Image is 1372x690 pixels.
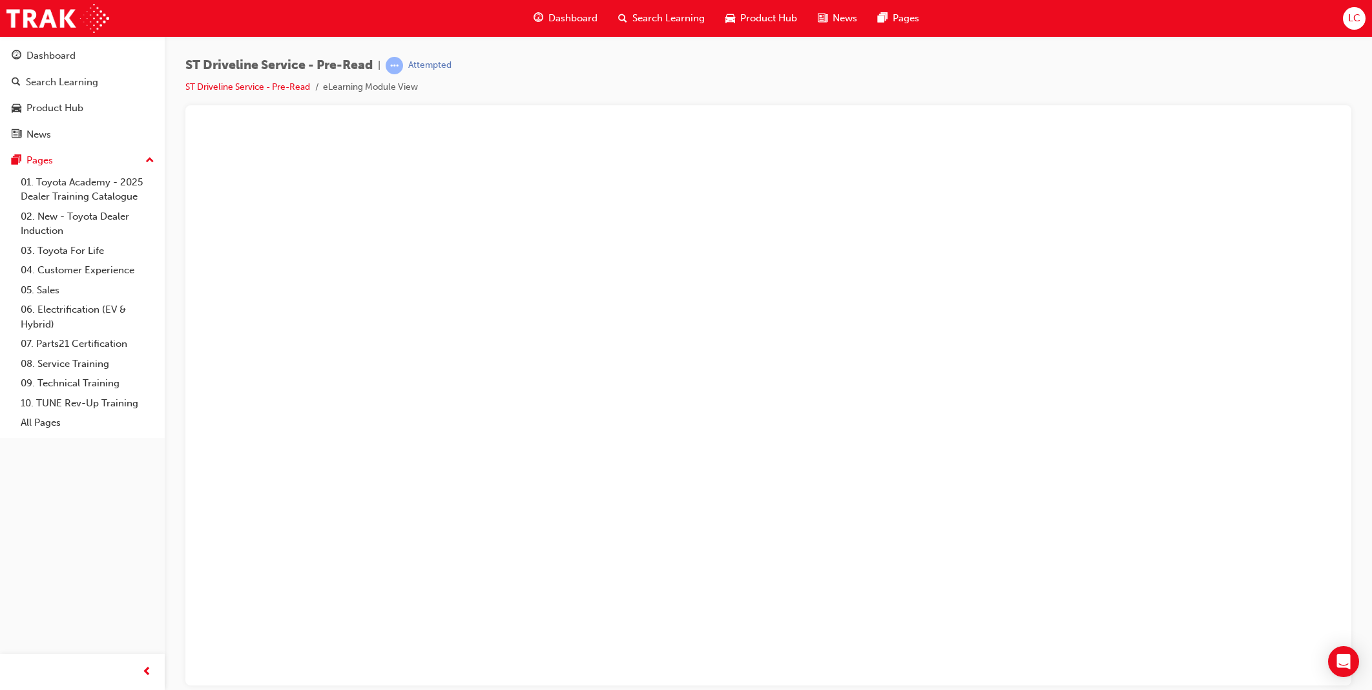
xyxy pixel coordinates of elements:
[878,10,888,26] span: pages-icon
[386,57,403,74] span: learningRecordVerb_ATTEMPT-icon
[715,5,807,32] a: car-iconProduct Hub
[142,664,152,680] span: prev-icon
[5,96,160,120] a: Product Hub
[725,10,735,26] span: car-icon
[5,41,160,149] button: DashboardSearch LearningProduct HubNews
[16,172,160,207] a: 01. Toyota Academy - 2025 Dealer Training Catalogue
[740,11,797,26] span: Product Hub
[26,153,53,168] div: Pages
[16,207,160,241] a: 02. New - Toyota Dealer Induction
[16,280,160,300] a: 05. Sales
[16,413,160,433] a: All Pages
[833,11,857,26] span: News
[1328,646,1359,677] div: Open Intercom Messenger
[5,123,160,147] a: News
[893,11,919,26] span: Pages
[16,354,160,374] a: 08. Service Training
[548,11,598,26] span: Dashboard
[807,5,868,32] a: news-iconNews
[618,10,627,26] span: search-icon
[12,129,21,141] span: news-icon
[12,103,21,114] span: car-icon
[378,58,380,73] span: |
[26,48,76,63] div: Dashboard
[5,70,160,94] a: Search Learning
[323,80,418,95] li: eLearning Module View
[6,4,109,33] img: Trak
[1343,7,1366,30] button: LC
[12,50,21,62] span: guage-icon
[26,101,83,116] div: Product Hub
[868,5,930,32] a: pages-iconPages
[185,58,373,73] span: ST Driveline Service - Pre-Read
[16,241,160,261] a: 03. Toyota For Life
[523,5,608,32] a: guage-iconDashboard
[534,10,543,26] span: guage-icon
[818,10,827,26] span: news-icon
[12,77,21,89] span: search-icon
[26,127,51,142] div: News
[608,5,715,32] a: search-iconSearch Learning
[1348,11,1360,26] span: LC
[16,373,160,393] a: 09. Technical Training
[16,300,160,334] a: 06. Electrification (EV & Hybrid)
[408,59,452,72] div: Attempted
[12,155,21,167] span: pages-icon
[5,149,160,172] button: Pages
[26,75,98,90] div: Search Learning
[16,393,160,413] a: 10. TUNE Rev-Up Training
[632,11,705,26] span: Search Learning
[145,152,154,169] span: up-icon
[16,334,160,354] a: 07. Parts21 Certification
[16,260,160,280] a: 04. Customer Experience
[5,44,160,68] a: Dashboard
[185,81,310,92] a: ST Driveline Service - Pre-Read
